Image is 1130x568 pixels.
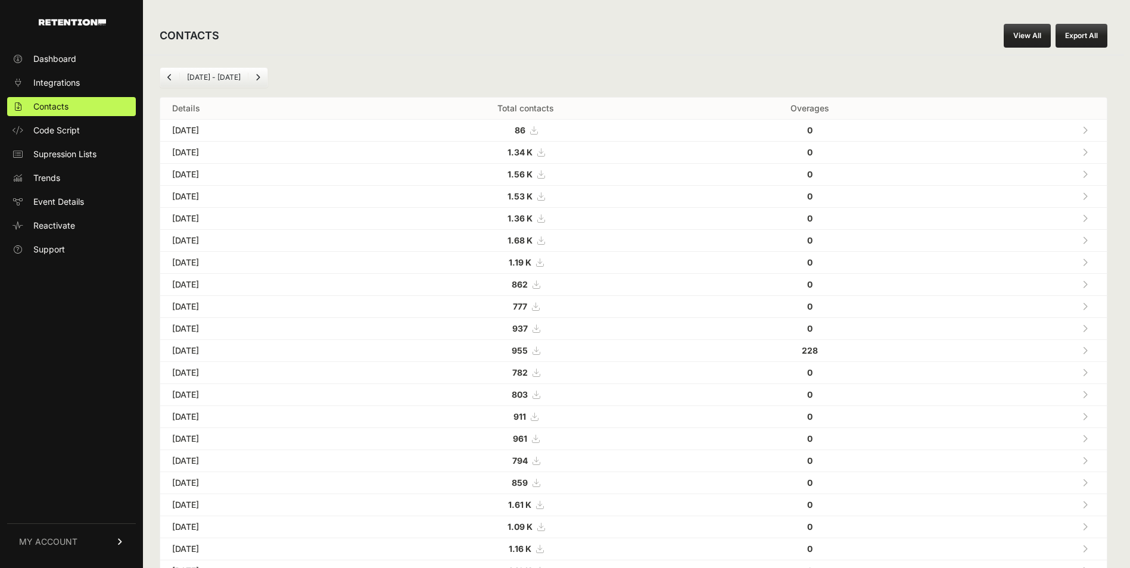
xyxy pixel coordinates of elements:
a: 862 [512,279,540,289]
strong: 0 [807,455,813,466]
a: 1.68 K [508,235,544,245]
td: [DATE] [160,164,366,186]
strong: 0 [807,522,813,532]
a: Trends [7,168,136,188]
a: 961 [513,433,539,444]
a: Support [7,240,136,259]
td: [DATE] [160,450,366,472]
td: [DATE] [160,384,366,406]
td: [DATE] [160,472,366,494]
h2: CONTACTS [160,27,219,44]
td: [DATE] [160,208,366,230]
strong: 862 [512,279,528,289]
span: Contacts [33,101,69,113]
strong: 0 [807,125,813,135]
a: 937 [512,323,540,333]
td: [DATE] [160,428,366,450]
strong: 0 [807,235,813,245]
strong: 0 [807,500,813,510]
strong: 1.53 K [508,191,533,201]
strong: 937 [512,323,528,333]
a: 1.09 K [508,522,544,532]
td: [DATE] [160,230,366,252]
strong: 1.68 K [508,235,533,245]
a: 794 [512,455,540,466]
th: Total contacts [366,98,686,120]
td: [DATE] [160,406,366,428]
strong: 911 [513,411,526,422]
strong: 0 [807,279,813,289]
strong: 0 [807,544,813,554]
a: Supression Lists [7,145,136,164]
a: View All [1004,24,1051,48]
span: Reactivate [33,220,75,232]
a: 1.34 K [508,147,544,157]
strong: 0 [807,191,813,201]
span: Supression Lists [33,148,96,160]
span: Code Script [33,124,80,136]
span: Event Details [33,196,84,208]
span: Support [33,244,65,255]
strong: 0 [807,411,813,422]
a: 86 [515,125,537,135]
a: Reactivate [7,216,136,235]
a: 955 [512,345,540,355]
strong: 0 [807,147,813,157]
a: Previous [160,68,179,87]
strong: 777 [513,301,527,311]
strong: 0 [807,213,813,223]
a: Contacts [7,97,136,116]
td: [DATE] [160,252,366,274]
a: 1.19 K [509,257,543,267]
strong: 0 [807,301,813,311]
a: 1.36 K [508,213,544,223]
strong: 0 [807,478,813,488]
td: [DATE] [160,494,366,516]
a: 911 [513,411,538,422]
a: Code Script [7,121,136,140]
strong: 859 [512,478,528,488]
th: Overages [686,98,934,120]
td: [DATE] [160,362,366,384]
strong: 0 [807,169,813,179]
strong: 1.61 K [508,500,531,510]
a: 1.61 K [508,500,543,510]
strong: 803 [512,389,528,400]
strong: 86 [515,125,525,135]
a: 782 [512,367,540,377]
strong: 0 [807,367,813,377]
a: 1.16 K [509,544,543,554]
strong: 0 [807,323,813,333]
a: Next [248,68,267,87]
a: 777 [513,301,539,311]
th: Details [160,98,366,120]
td: [DATE] [160,274,366,296]
strong: 1.16 K [509,544,531,554]
td: [DATE] [160,296,366,318]
strong: 1.36 K [508,213,533,223]
a: Event Details [7,192,136,211]
strong: 1.56 K [508,169,533,179]
strong: 1.34 K [508,147,533,157]
strong: 961 [513,433,527,444]
a: 1.56 K [508,169,544,179]
a: Integrations [7,73,136,92]
span: MY ACCOUNT [19,536,77,548]
strong: 0 [807,433,813,444]
a: MY ACCOUNT [7,523,136,560]
strong: 0 [807,257,813,267]
td: [DATE] [160,120,366,142]
td: [DATE] [160,186,366,208]
span: Trends [33,172,60,184]
td: [DATE] [160,516,366,538]
strong: 1.09 K [508,522,533,532]
button: Export All [1056,24,1107,48]
span: Dashboard [33,53,76,65]
img: Retention.com [39,19,106,26]
td: [DATE] [160,538,366,560]
td: [DATE] [160,318,366,340]
strong: 0 [807,389,813,400]
a: 859 [512,478,540,488]
a: 803 [512,389,540,400]
strong: 1.19 K [509,257,531,267]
